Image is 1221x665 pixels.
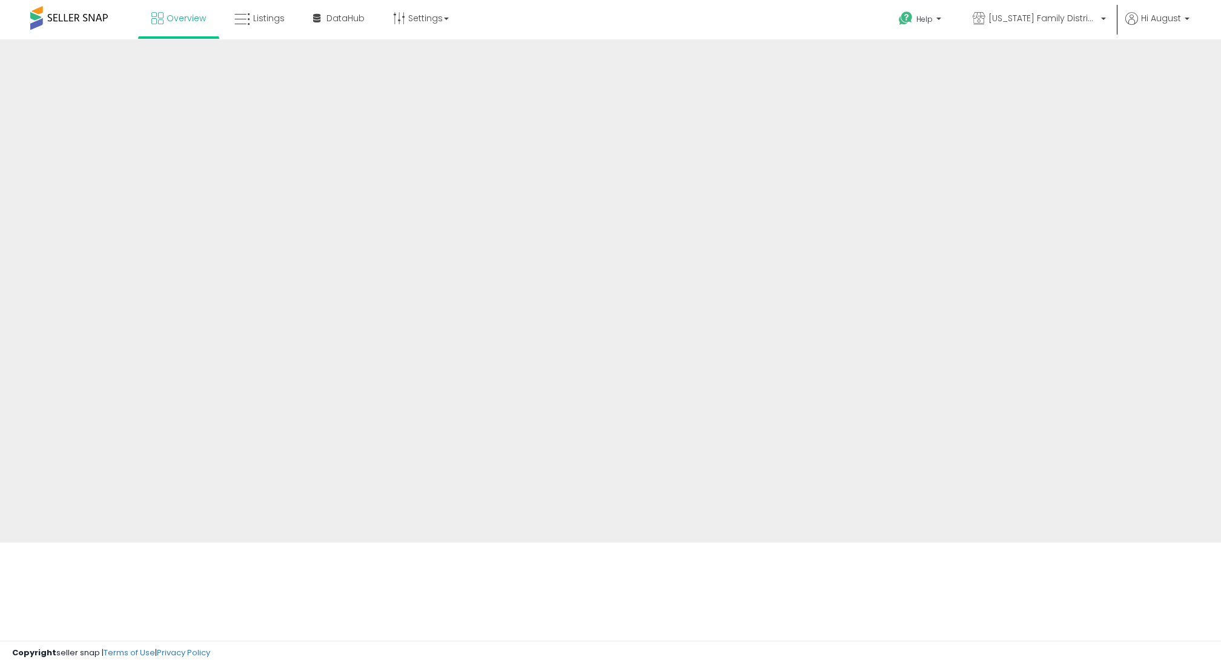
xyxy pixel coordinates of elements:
span: [US_STATE] Family Distribution [988,12,1097,24]
span: Listings [253,12,285,24]
span: Help [916,14,933,24]
a: Help [889,2,953,39]
i: Get Help [898,11,913,26]
a: Hi August [1125,12,1190,39]
span: DataHub [326,12,365,24]
span: Hi August [1141,12,1181,24]
span: Overview [167,12,206,24]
